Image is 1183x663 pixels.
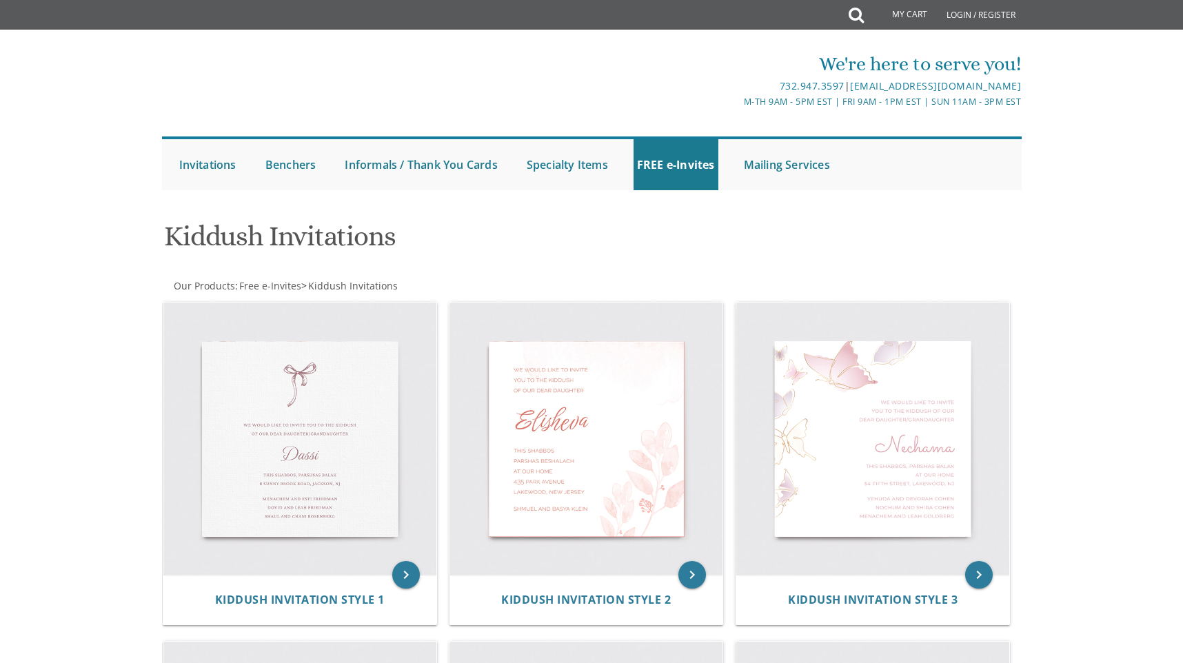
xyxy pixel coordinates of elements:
a: Kiddush Invitation Style 3 [788,593,958,606]
a: Kiddush Invitation Style 2 [501,593,671,606]
a: FREE e-Invites [634,139,718,190]
img: Kiddush Invitation Style 2 [450,303,723,575]
span: Kiddush Invitation Style 2 [501,592,671,607]
a: My Cart [862,1,937,29]
a: Free e-Invites [238,279,301,292]
span: Free e-Invites [239,279,301,292]
a: Informals / Thank You Cards [341,139,501,190]
a: Kiddush Invitation Style 1 [215,593,385,606]
span: Kiddush Invitation Style 1 [215,592,385,607]
div: | [449,78,1021,94]
h1: Kiddush Invitations [164,221,727,262]
a: Mailing Services [740,139,833,190]
a: Our Products [172,279,235,292]
a: [EMAIL_ADDRESS][DOMAIN_NAME] [850,79,1021,92]
img: Kiddush Invitation Style 1 [163,303,436,575]
a: Benchers [262,139,320,190]
img: Kiddush Invitation Style 3 [736,303,1009,575]
a: keyboard_arrow_right [392,561,420,589]
span: Kiddush Invitations [308,279,398,292]
a: keyboard_arrow_right [678,561,706,589]
div: We're here to serve you! [449,50,1021,78]
a: Invitations [176,139,240,190]
a: Kiddush Invitations [307,279,398,292]
span: > [301,279,398,292]
a: 732.947.3597 [780,79,845,92]
div: : [162,279,592,293]
div: M-Th 9am - 5pm EST | Fri 9am - 1pm EST | Sun 11am - 3pm EST [449,94,1021,109]
a: Specialty Items [523,139,611,190]
a: keyboard_arrow_right [965,561,993,589]
span: Kiddush Invitation Style 3 [788,592,958,607]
